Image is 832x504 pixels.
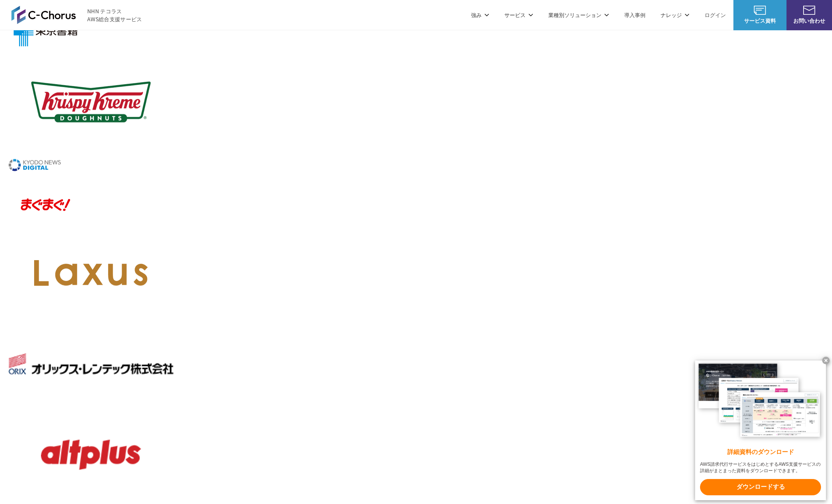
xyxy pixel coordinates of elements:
x-t: ダウンロードする [700,479,821,495]
p: ナレッジ [661,11,689,19]
p: 強み [471,11,489,19]
p: 業種別ソリューション [548,11,609,19]
a: 詳細資料のダウンロード AWS請求代行サービスをはじめとするAWS支援サービスの詳細がまとまった資料をダウンロードできます。 ダウンロードする [695,360,826,500]
span: NHN テコラス AWS総合支援サービス [87,7,142,23]
img: お問い合わせ [803,6,815,15]
a: AWS総合支援サービス C-Chorus NHN テコラスAWS総合支援サービス [11,6,142,24]
span: お問い合わせ [786,17,832,25]
p: サービス [504,11,533,19]
img: AWS総合支援サービス C-Chorus サービス資料 [754,6,766,15]
span: サービス資料 [733,17,786,25]
img: AWS総合支援サービス C-Chorus [11,6,76,24]
a: ログイン [705,11,726,19]
x-t: 詳細資料のダウンロード [700,448,821,457]
a: 導入事例 [624,11,645,19]
x-t: AWS請求代行サービスをはじめとするAWS支援サービスの詳細がまとまった資料をダウンロードできます。 [700,461,821,474]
